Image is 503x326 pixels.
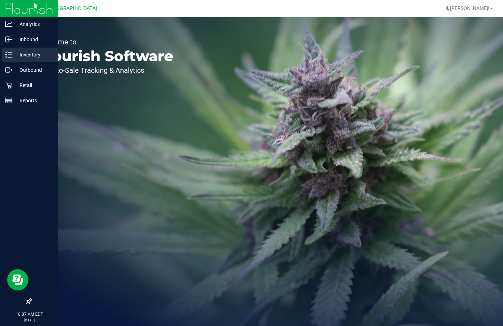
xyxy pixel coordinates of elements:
[12,50,55,59] p: Inventory
[5,82,12,89] inline-svg: Retail
[12,81,55,89] p: Retail
[5,21,12,28] inline-svg: Analytics
[3,317,55,323] p: [DATE]
[5,66,12,74] inline-svg: Outbound
[12,96,55,105] p: Reports
[38,67,173,74] p: Seed-to-Sale Tracking & Analytics
[12,35,55,44] p: Inbound
[38,38,173,45] p: Welcome to
[5,36,12,43] inline-svg: Inbound
[12,66,55,74] p: Outbound
[7,269,28,290] iframe: Resource center
[38,49,173,63] p: Flourish Software
[12,20,55,28] p: Analytics
[48,5,97,11] span: [GEOGRAPHIC_DATA]
[5,97,12,104] inline-svg: Reports
[443,5,490,11] span: Hi, [PERSON_NAME]!
[3,311,55,317] p: 10:07 AM EDT
[5,51,12,58] inline-svg: Inventory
